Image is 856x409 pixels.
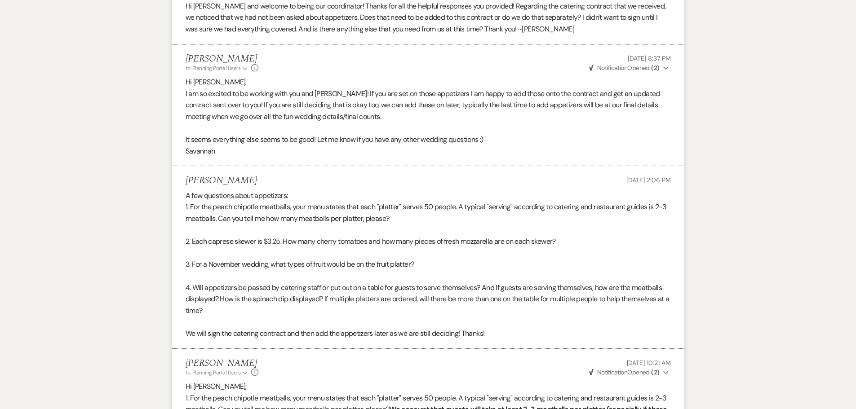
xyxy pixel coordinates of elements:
[588,368,671,377] button: NotificationOpened (2)
[186,369,241,376] span: to: Planning Portal Users
[186,259,671,270] p: 3. For a November wedding, what types of fruit would be on the fruit platter?
[186,88,671,123] p: I am so excited to be working with you and [PERSON_NAME]! If you are set on those appetizers I am...
[186,328,671,339] p: We will sign the catering contract and then add the appetizers later as we are still deciding! Th...
[651,64,659,72] strong: ( 2 )
[186,0,671,35] p: Hi [PERSON_NAME] and welcome to being our coordinator! Thanks for all the helpful responses you p...
[186,201,671,224] p: 1. For the peach chipotle meatballs, your menu states that each "platter" serves 50 people. A typ...
[186,190,671,202] p: A few questions about appetizers:
[186,134,671,145] p: It seems everything else seems to be good! Let me know if you have any other wedding questions :)
[588,63,671,73] button: NotificationOpened (2)
[186,369,249,377] button: to: Planning Portal Users
[186,381,671,392] p: Hi [PERSON_NAME],
[186,236,671,247] p: 2. Each caprese skewer is $3.25. How many cherry tomatoes and how many pieces of fresh mozzarella...
[628,54,670,62] span: [DATE] 8:37 PM
[626,176,670,184] span: [DATE] 2:06 PM
[186,76,671,88] p: Hi [PERSON_NAME],
[186,64,249,72] button: to: Planning Portal Users
[589,368,660,376] span: Opened
[597,368,627,376] span: Notification
[589,64,660,72] span: Opened
[186,53,259,65] h5: [PERSON_NAME]
[651,368,659,376] strong: ( 2 )
[597,64,627,72] span: Notification
[627,359,671,367] span: [DATE] 10:21 AM
[186,145,671,157] p: Savannah
[186,358,259,369] h5: [PERSON_NAME]
[186,282,671,317] p: 4. Will appetizers be passed by catering staff or put out on a table for guests to serve themselv...
[186,65,241,72] span: to: Planning Portal Users
[186,175,257,186] h5: [PERSON_NAME]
